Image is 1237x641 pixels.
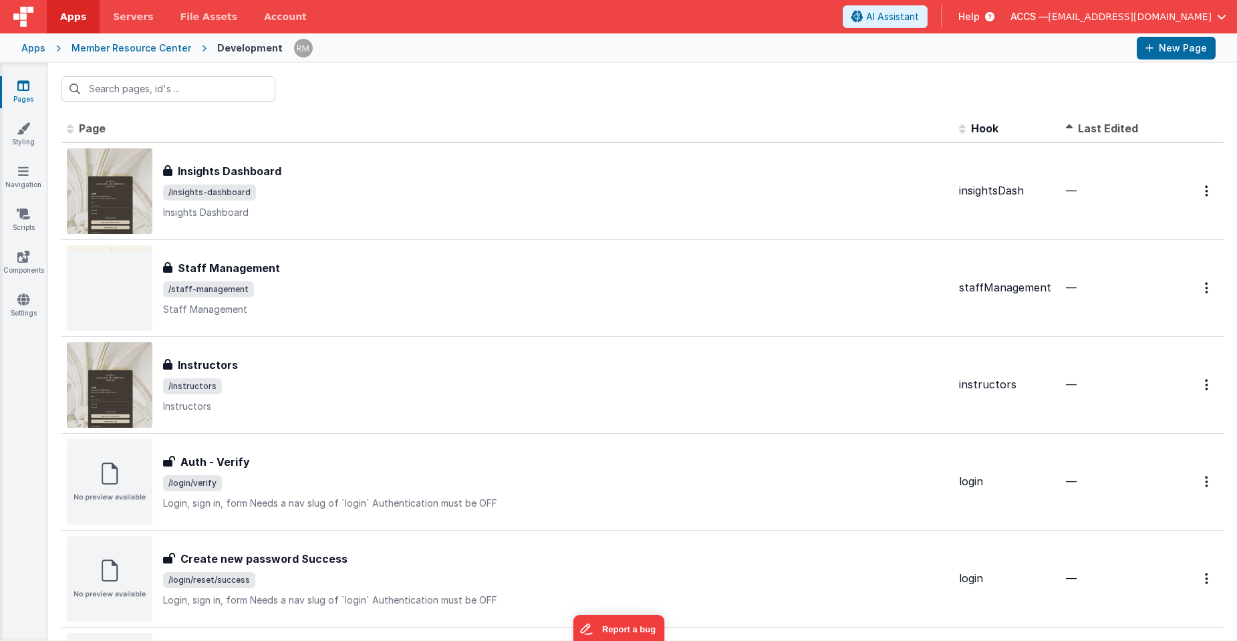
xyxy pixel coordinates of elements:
[294,39,313,57] img: 1e10b08f9103151d1000344c2f9be56b
[1066,184,1077,197] span: —
[1197,177,1218,205] button: Options
[178,357,238,373] h3: Instructors
[1197,565,1218,592] button: Options
[959,474,1055,489] div: login
[180,10,238,23] span: File Assets
[1197,468,1218,495] button: Options
[1197,371,1218,398] button: Options
[959,377,1055,392] div: instructors
[1078,122,1138,135] span: Last Edited
[971,122,998,135] span: Hook
[1010,10,1048,23] span: ACCS —
[163,400,948,413] p: Instructors
[1010,10,1226,23] button: ACCS — [EMAIL_ADDRESS][DOMAIN_NAME]
[163,572,255,588] span: /login/reset/success
[163,497,948,510] p: Login, sign in, form Needs a nav slug of `login` Authentication must be OFF
[163,206,948,219] p: Insights Dashboard
[217,41,283,55] div: Development
[958,10,980,23] span: Help
[1066,378,1077,391] span: —
[180,454,250,470] h3: Auth - Verify
[163,303,948,316] p: Staff Management
[959,183,1055,199] div: insightsDash
[1066,281,1077,294] span: —
[1066,571,1077,585] span: —
[178,260,280,276] h3: Staff Management
[21,41,45,55] div: Apps
[60,10,86,23] span: Apps
[163,281,254,297] span: /staff-management
[959,571,1055,586] div: login
[113,10,153,23] span: Servers
[866,10,919,23] span: AI Assistant
[180,551,348,567] h3: Create new password Success
[1137,37,1216,59] button: New Page
[959,280,1055,295] div: staffManagement
[1066,475,1077,488] span: —
[72,41,191,55] div: Member Resource Center
[163,184,256,201] span: /insights-dashboard
[843,5,928,28] button: AI Assistant
[163,475,222,491] span: /login/verify
[178,163,281,179] h3: Insights Dashboard
[61,76,275,102] input: Search pages, id's ...
[163,378,222,394] span: /instructors
[1197,274,1218,301] button: Options
[1048,10,1212,23] span: [EMAIL_ADDRESS][DOMAIN_NAME]
[79,122,106,135] span: Page
[163,594,948,607] p: Login, sign in, form Needs a nav slug of `login` Authentication must be OFF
